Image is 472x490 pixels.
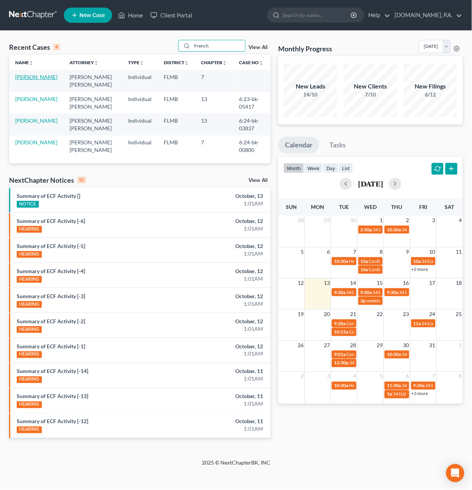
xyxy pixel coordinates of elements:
button: week [304,163,323,173]
span: 9:30a [334,289,345,295]
span: 1 [379,216,383,225]
a: [DOMAIN_NAME], P.A. [391,8,462,22]
a: Chapterunfold_more [201,60,227,65]
span: 10a [413,258,421,264]
div: 1:01AM [186,300,263,308]
i: unfold_more [184,61,189,65]
div: Recent Cases [9,43,60,52]
div: October, 12 [186,267,263,275]
div: 1:01AM [186,425,263,433]
span: 21 [350,310,357,319]
span: 20 [323,310,331,319]
td: Individual [122,92,158,114]
div: October, 11 [186,368,263,375]
span: 341(a) meeting [349,360,379,366]
div: 4 [53,44,60,51]
h3: Monthly Progress [278,44,332,53]
span: 11 [455,247,463,256]
span: 9:01a [334,352,345,357]
span: 341(a) meeting [422,321,452,326]
i: unfold_more [29,61,33,65]
div: HEARING [17,376,42,383]
span: 341(a) meeting [402,383,432,389]
span: 10a [361,267,368,272]
span: 9:30a [387,289,398,295]
span: Fri [419,204,427,210]
div: HEARING [17,301,42,308]
span: 28 [350,341,357,350]
span: 341(a) meeting [402,352,432,357]
span: 7 [353,247,357,256]
div: New Filings [404,82,457,91]
span: 2 [300,372,304,381]
i: unfold_more [259,61,263,65]
a: Summary of ECF Activity [-5] [17,243,85,249]
div: 1:01AM [186,325,263,333]
span: 10:30a [387,227,401,232]
span: 341(a) meeting [373,289,403,295]
span: 11a [413,321,421,326]
a: Client Portal [147,8,196,22]
div: 1:01AM [186,375,263,383]
td: FLMB [158,114,195,135]
span: 12:30p [334,360,348,366]
span: 10:30a [334,258,348,264]
div: 1:01AM [186,225,263,232]
span: 7 [432,372,436,381]
span: 3 [432,216,436,225]
span: 9:30a [334,321,345,326]
a: Districtunfold_more [164,60,189,65]
div: HEARING [17,401,42,408]
td: 13 [195,114,233,135]
td: [PERSON_NAME] [PERSON_NAME] [63,92,122,114]
span: New Case [79,13,105,18]
span: 341(a) meeting [393,391,423,397]
a: Summary of ECF Activity [-14] [17,368,88,375]
span: Confirmation hearing [369,258,412,264]
div: HEARING [17,326,42,333]
span: 12 [297,278,304,288]
div: NextChapter Notices [9,175,86,185]
button: day [323,163,339,173]
div: October, 13 [186,192,263,200]
a: Summary of ECF Activity [-6] [17,218,85,224]
span: 15 [376,278,383,288]
a: [PERSON_NAME] [15,96,57,102]
div: HEARING [17,251,42,258]
td: 6:23-bk-05417 [233,92,271,114]
td: FLMB [158,70,195,92]
button: list [339,163,353,173]
div: NOTICE [17,201,39,208]
span: 341(a) meeting [399,289,429,295]
span: 4 [458,216,463,225]
span: 27 [323,341,331,350]
input: Search by name... [192,40,245,51]
td: [PERSON_NAME] [PERSON_NAME] [63,136,122,157]
span: 13 [323,278,331,288]
a: Summary of ECF Activity [-4] [17,268,85,274]
span: 6 [326,247,331,256]
div: 1:01AM [186,275,263,283]
span: 3 [326,372,331,381]
span: Hearing [349,383,365,389]
span: 10:15a [334,329,348,335]
span: 16 [402,278,410,288]
a: Summary of ECF Activity [-12] [17,418,88,425]
span: Mon [311,204,325,210]
div: Open Intercom Messenger [446,464,464,482]
span: 24 [429,310,436,319]
td: [PERSON_NAME] [PERSON_NAME] [63,70,122,92]
a: Summary of ECF Activity [-2] [17,318,85,324]
div: 1:01AM [186,350,263,358]
a: Tasks [323,137,353,153]
span: Confirmation Hearing [349,329,393,335]
span: Thu [391,204,402,210]
span: 29 [323,216,331,225]
span: 26 [297,341,304,350]
div: October, 11 [186,418,263,425]
div: HEARING [17,276,42,283]
span: 10:30a [387,352,401,357]
span: 341(a) meeting [426,383,456,389]
span: 29 [376,341,383,350]
span: 5 [379,372,383,381]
